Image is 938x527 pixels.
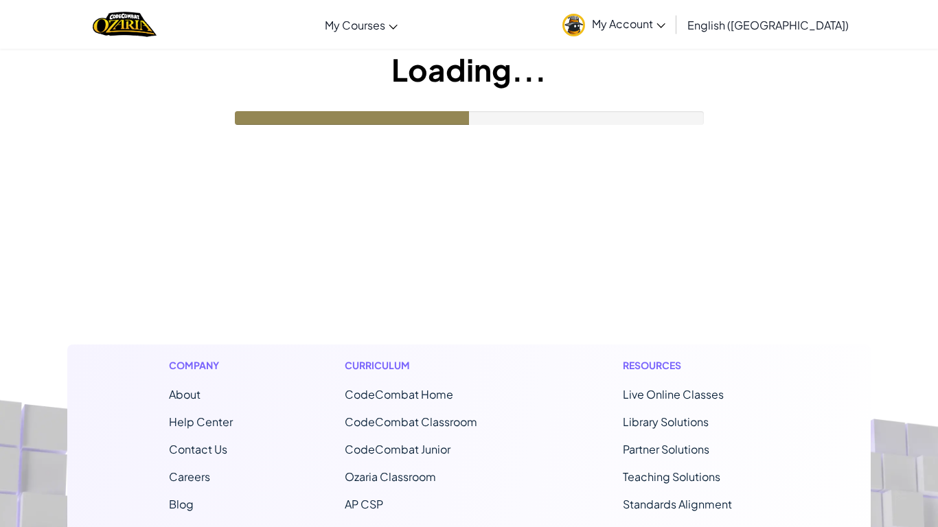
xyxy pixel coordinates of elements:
img: avatar [562,14,585,36]
a: CodeCombat Junior [345,442,450,456]
h1: Curriculum [345,358,511,373]
a: Ozaria Classroom [345,469,436,484]
a: Standards Alignment [623,497,732,511]
span: My Account [592,16,665,31]
a: Partner Solutions [623,442,709,456]
a: CodeCombat Classroom [345,414,477,429]
a: Teaching Solutions [623,469,720,484]
a: English ([GEOGRAPHIC_DATA]) [680,6,856,43]
h1: Company [169,358,233,373]
span: My Courses [325,18,385,32]
a: Help Center [169,414,233,429]
a: Library Solutions [623,414,709,429]
span: English ([GEOGRAPHIC_DATA]) [687,18,849,32]
span: CodeCombat Home [345,387,453,401]
span: Contact Us [169,442,227,456]
a: Ozaria by CodeCombat logo [93,10,157,38]
a: My Courses [318,6,404,43]
img: Home [93,10,157,38]
h1: Resources [623,358,769,373]
a: Live Online Classes [623,387,724,401]
a: Blog [169,497,194,511]
a: About [169,387,201,401]
a: Careers [169,469,210,484]
a: My Account [556,3,672,46]
a: AP CSP [345,497,383,511]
